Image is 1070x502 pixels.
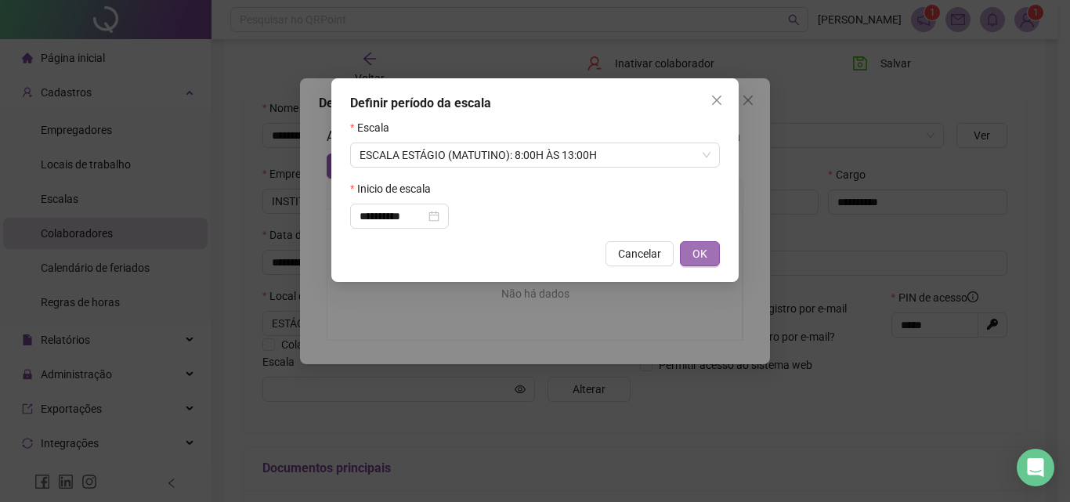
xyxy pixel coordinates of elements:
[350,180,441,197] label: Inicio de escala
[618,245,661,262] span: Cancelar
[680,241,720,266] button: OK
[704,88,729,113] button: Close
[692,245,707,262] span: OK
[350,119,399,136] label: Escala
[1017,449,1054,486] div: Open Intercom Messenger
[605,241,674,266] button: Cancelar
[360,143,710,167] span: ESCALA ESTÁGIO (MATUTINO): 8:00H ÀS 13:00H
[350,94,720,113] div: Definir período da escala
[710,94,723,107] span: close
